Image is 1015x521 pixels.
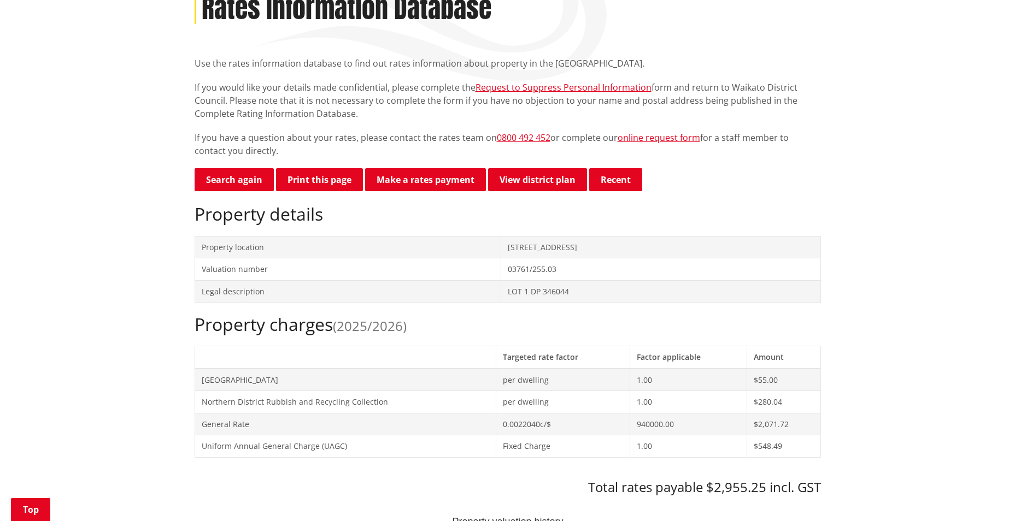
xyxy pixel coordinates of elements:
iframe: Messenger Launcher [965,475,1004,514]
a: View district plan [488,168,587,191]
p: Use the rates information database to find out rates information about property in the [GEOGRAPHI... [195,57,821,70]
td: Property location [195,236,501,258]
td: $55.00 [747,369,820,391]
td: Fixed Charge [496,435,630,458]
span: (2025/2026) [333,317,407,335]
td: [GEOGRAPHIC_DATA] [195,369,496,391]
h3: Total rates payable $2,955.25 incl. GST [195,479,821,495]
td: $548.49 [747,435,820,458]
td: 1.00 [630,391,747,413]
td: General Rate [195,413,496,435]
td: Uniform Annual General Charge (UAGC) [195,435,496,458]
th: Factor applicable [630,346,747,368]
th: Amount [747,346,820,368]
td: 1.00 [630,369,747,391]
button: Print this page [276,168,363,191]
p: If you would like your details made confidential, please complete the form and return to Waikato ... [195,81,821,120]
td: 940000.00 [630,413,747,435]
h2: Property details [195,204,821,224]
h2: Property charges [195,314,821,335]
td: 0.0022040c/$ [496,413,630,435]
a: Request to Suppress Personal Information [476,81,652,93]
td: 1.00 [630,435,747,458]
button: Recent [589,168,642,191]
a: Make a rates payment [365,168,486,191]
th: Targeted rate factor [496,346,630,368]
td: per dwelling [496,369,630,391]
td: LOT 1 DP 346044 [501,280,820,303]
td: Legal description [195,280,501,303]
td: per dwelling [496,391,630,413]
td: $2,071.72 [747,413,820,435]
a: Top [11,498,50,521]
td: Northern District Rubbish and Recycling Collection [195,391,496,413]
a: 0800 492 452 [497,132,550,144]
a: Search again [195,168,274,191]
a: online request form [618,132,700,144]
td: [STREET_ADDRESS] [501,236,820,258]
p: If you have a question about your rates, please contact the rates team on or complete our for a s... [195,131,821,157]
td: Valuation number [195,258,501,281]
td: $280.04 [747,391,820,413]
td: 03761/255.03 [501,258,820,281]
